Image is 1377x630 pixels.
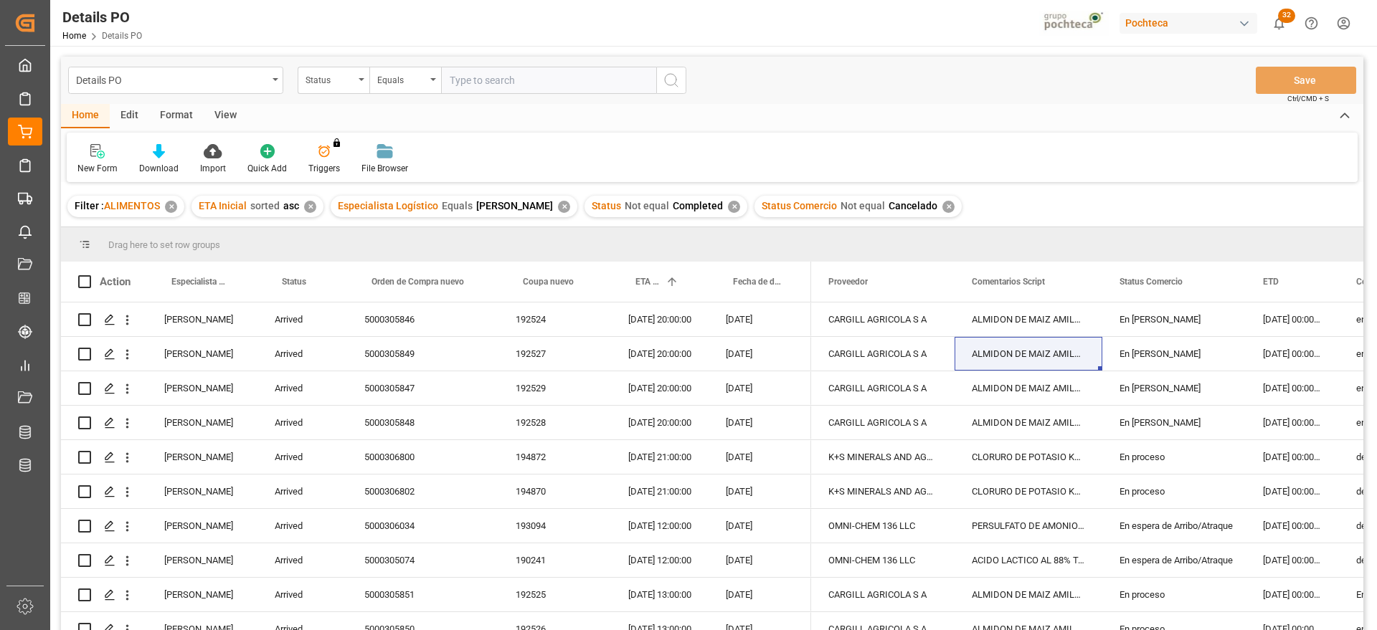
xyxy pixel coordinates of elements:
div: Import [200,162,226,175]
span: Status [282,277,306,287]
div: Press SPACE to select this row. [61,578,811,612]
div: [PERSON_NAME] [147,337,257,371]
div: Details PO [62,6,142,28]
span: Status Comercio [762,200,837,211]
div: 5000306802 [347,474,498,508]
input: Type to search [441,67,656,94]
button: open menu [298,67,369,94]
div: [DATE] 00:00:00 [1246,474,1339,508]
div: Press SPACE to select this row. [61,302,811,337]
div: 192528 [498,406,611,439]
div: 192524 [498,302,611,336]
div: 5000306034 [347,509,498,543]
div: ALMIDON DE MAIZ AMILOGILL 2100 SAC 25 KG [955,578,1102,611]
span: sorted [250,200,280,211]
button: search button [656,67,686,94]
div: CLORURO DE POTASIO KALISEL S-25 KG (9479 [955,440,1102,474]
span: Especialista Logístico [171,277,227,287]
div: 5000306800 [347,440,498,474]
div: Arrived [257,406,347,439]
div: Arrived [257,474,347,508]
span: Status Comercio [1120,277,1183,287]
div: Press SPACE to select this row. [61,406,811,440]
div: OMNI-CHEM 136 LLC [811,543,955,577]
div: Arrived [257,337,347,371]
div: 192529 [498,371,611,405]
div: Press SPACE to select this row. [61,474,811,509]
div: 5000305849 [347,337,498,371]
button: open menu [369,67,441,94]
div: [DATE] 12:00:00 [611,509,709,543]
div: Edit [110,104,149,128]
div: ACIDO LACTICO AL 88% TAM 250 KG IMP (222 [955,543,1102,577]
div: Press SPACE to select this row. [61,509,811,543]
div: CARGILL AGRICOLA S A [811,578,955,611]
div: 193094 [498,509,611,543]
div: Home [61,104,110,128]
div: 5000305851 [347,578,498,611]
div: En espera de Arribo/Atraque [1120,510,1229,543]
div: CARGILL AGRICOLA S A [811,337,955,371]
span: Ctrl/CMD + S [1287,93,1329,104]
div: [DATE] 21:00:00 [611,440,709,474]
div: New Form [77,162,118,175]
span: Orden de Compra nuevo [372,277,464,287]
button: show 32 new notifications [1263,7,1295,39]
div: [PERSON_NAME] [147,474,257,508]
span: Fecha de documentación requerida [733,277,781,287]
div: [DATE] 20:00:00 [611,302,709,336]
div: [PERSON_NAME] [147,406,257,439]
div: Arrived [257,302,347,336]
div: En [PERSON_NAME] [1120,372,1229,405]
div: [DATE] 21:00:00 [611,474,709,508]
div: PERSULFATO DE AMONIO 25KG SAC (23055) [955,509,1102,543]
span: Cancelado [889,200,937,211]
div: [DATE] 00:00:00 [1246,509,1339,543]
span: asc [283,200,299,211]
span: ETD [1263,277,1279,287]
div: [DATE] 13:00:00 [611,578,709,611]
span: Proveedor [828,277,868,287]
span: Drag here to set row groups [108,239,220,250]
div: 5000305074 [347,543,498,577]
div: [DATE] [709,337,811,371]
div: [PERSON_NAME] [147,371,257,405]
div: Arrived [257,578,347,611]
div: 190241 [498,543,611,577]
div: En [PERSON_NAME] [1120,303,1229,336]
div: 5000305848 [347,406,498,439]
div: ALMIDON DE MAIZ AMILOGILL 2100 SAC 25 KG [955,337,1102,371]
div: Pochteca [1120,13,1257,34]
div: Format [149,104,204,128]
a: Home [62,31,86,41]
div: K+S MINERALS AND AGRICULTURE GMBH [811,440,955,474]
div: CARGILL AGRICOLA S A [811,371,955,405]
div: [DATE] [709,543,811,577]
span: [PERSON_NAME] [476,200,553,211]
div: [DATE] [709,509,811,543]
div: [PERSON_NAME] [147,302,257,336]
div: ✕ [165,201,177,213]
div: En [PERSON_NAME] [1120,406,1229,439]
span: ETA Inicial [635,277,660,287]
div: CLORURO DE POTASIO KALISEL S-25 KG (9479 [955,474,1102,508]
div: Action [100,275,131,288]
div: 194870 [498,474,611,508]
div: ✕ [304,201,316,213]
div: En proceso [1120,578,1229,611]
div: 192527 [498,337,611,371]
div: Press SPACE to select this row. [61,543,811,578]
span: Not equal [841,200,885,211]
div: [DATE] 00:00:00 [1246,406,1339,439]
div: [DATE] 20:00:00 [611,371,709,405]
div: [DATE] 00:00:00 [1246,337,1339,371]
span: Not equal [625,200,669,211]
div: ALMIDON DE MAIZ AMILOGILL 2100 SAC 25 KG [955,406,1102,439]
div: [DATE] 00:00:00 [1246,371,1339,405]
span: ALIMENTOS [104,200,160,211]
div: OMNI-CHEM 136 LLC [811,509,955,543]
div: K+S MINERALS AND AGRICULTURE GMBH [811,474,955,508]
span: Coupa nuevo [523,277,574,287]
button: Help Center [1295,7,1328,39]
div: 5000305846 [347,302,498,336]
